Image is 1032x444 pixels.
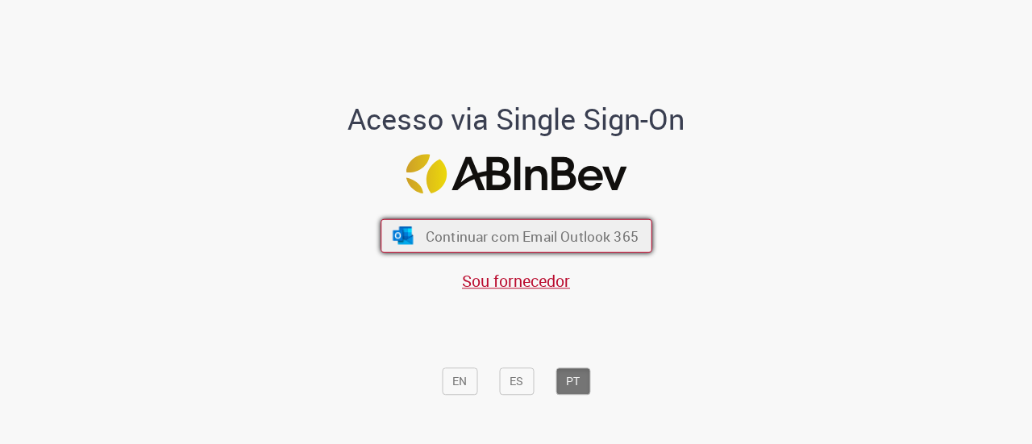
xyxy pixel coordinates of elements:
h1: Acesso via Single Sign-On [293,103,740,135]
span: Continuar com Email Outlook 365 [425,226,638,245]
img: ícone Azure/Microsoft 360 [391,227,414,245]
button: EN [442,367,477,395]
button: ícone Azure/Microsoft 360 Continuar com Email Outlook 365 [381,219,652,253]
button: ES [499,367,534,395]
button: PT [556,367,590,395]
img: Logo ABInBev [406,154,626,193]
a: Sou fornecedor [462,270,570,292]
